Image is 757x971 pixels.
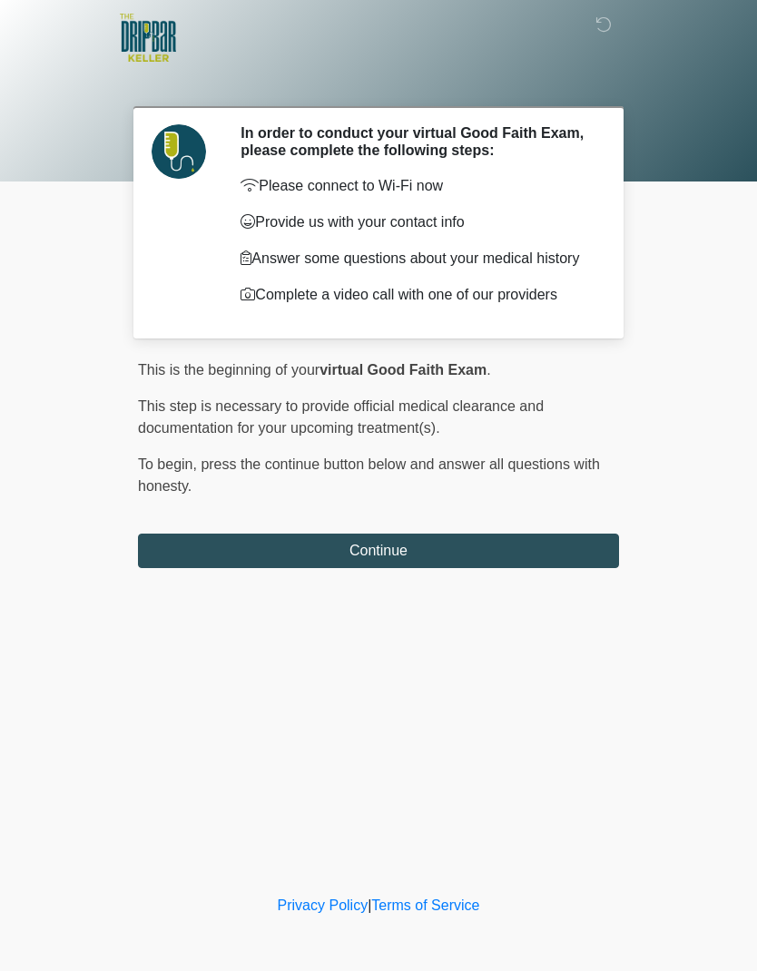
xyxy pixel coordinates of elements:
[152,124,206,179] img: Agent Avatar
[138,456,201,472] span: To begin,
[487,362,490,378] span: .
[138,362,320,378] span: This is the beginning of your
[241,248,592,270] p: Answer some questions about your medical history
[241,284,592,306] p: Complete a video call with one of our providers
[138,456,600,494] span: press the continue button below and answer all questions with honesty.
[124,65,633,99] h1: ‎ ‎
[138,398,544,436] span: This step is necessary to provide official medical clearance and documentation for your upcoming ...
[241,175,592,197] p: Please connect to Wi-Fi now
[368,897,371,913] a: |
[320,362,487,378] strong: virtual Good Faith Exam
[278,897,369,913] a: Privacy Policy
[371,897,479,913] a: Terms of Service
[138,534,619,568] button: Continue
[120,14,176,62] img: The DRIPBaR - Keller Logo
[241,124,592,159] h2: In order to conduct your virtual Good Faith Exam, please complete the following steps:
[241,211,592,233] p: Provide us with your contact info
